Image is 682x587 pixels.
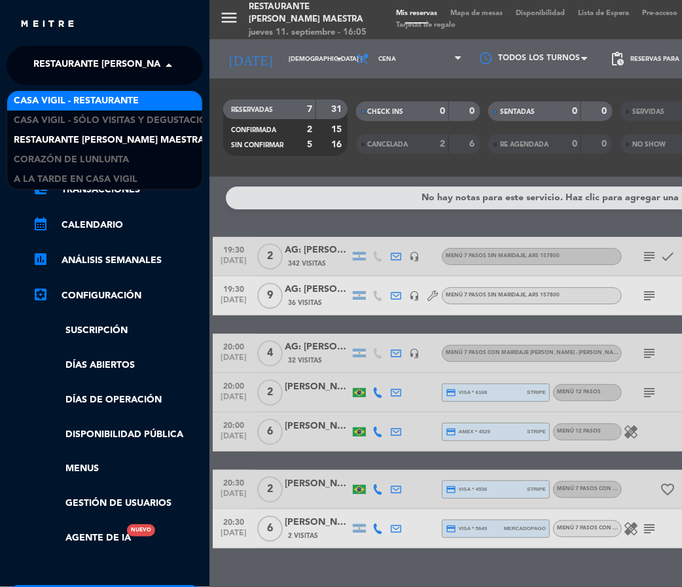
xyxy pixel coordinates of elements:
a: Días abiertos [33,358,203,373]
span: Restaurante [PERSON_NAME] Maestra [33,52,224,79]
a: account_balance_walletTransacciones [33,182,203,198]
div: Nuevo [127,524,155,537]
a: Días de Operación [33,393,203,408]
a: Configuración [33,288,203,304]
a: Menus [33,461,203,476]
i: settings_applications [33,287,48,302]
img: MEITRE [20,20,75,29]
i: assessment [33,251,48,267]
i: calendar_month [33,216,48,232]
span: Corazón de Lunlunta [14,152,129,168]
a: calendar_monthCalendario [33,217,203,233]
a: Disponibilidad pública [33,427,203,442]
span: Casa Vigil - Restaurante [14,94,139,109]
a: assessmentANÁLISIS SEMANALES [33,253,203,268]
span: Restaurante [PERSON_NAME] Maestra [14,133,204,148]
span: A la tarde en Casa Vigil [14,172,137,187]
a: Suscripción [33,323,203,338]
a: Agente de IANuevo [33,531,131,546]
span: Casa Vigil - SÓLO Visitas y Degustaciones [14,113,225,128]
a: Gestión de usuarios [33,496,203,511]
